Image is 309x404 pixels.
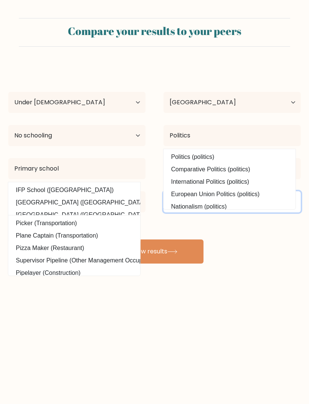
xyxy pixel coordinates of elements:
option: Plane Captain (Transportation) [10,230,138,242]
option: IFP School ([GEOGRAPHIC_DATA]) [10,184,138,196]
option: Pizza Maker (Restaurant) [10,242,138,254]
option: [GEOGRAPHIC_DATA] ([GEOGRAPHIC_DATA]) [10,197,138,209]
input: What did you study? [164,125,301,146]
input: Most relevant educational institution [8,158,145,179]
option: International Politics (politics) [165,176,294,188]
option: Pipelayer (Construction) [10,267,138,279]
option: Politics (politics) [165,151,294,163]
h2: Compare your results to your peers [23,24,286,37]
option: [GEOGRAPHIC_DATA] ([GEOGRAPHIC_DATA]) [10,209,138,221]
option: Nationalism (politics) [165,201,294,213]
option: European Union Politics (politics) [165,188,294,200]
option: Supervisor Pipeline (Other Management Occupations) [10,255,138,267]
option: Comparative Politics (politics) [165,163,294,175]
option: Picker (Transportation) [10,217,138,229]
button: View results [106,239,203,264]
